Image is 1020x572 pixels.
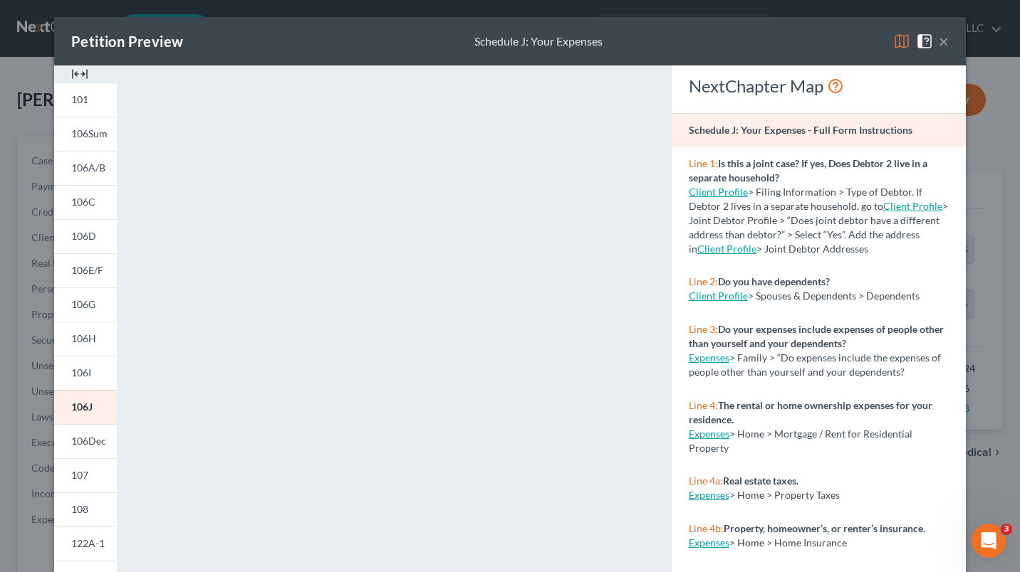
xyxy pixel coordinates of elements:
a: Client Profile [689,290,748,302]
span: > Home > Home Insurance [729,536,847,549]
div: Petition Preview [71,31,183,51]
span: > Home > Property Taxes [729,489,840,501]
span: 106Dec [71,435,106,447]
a: Expenses [689,489,729,501]
span: 122A-1 [71,537,105,549]
span: > Joint Debtor Addresses [697,243,868,255]
span: Line 4: [689,399,718,411]
span: Line 1: [689,157,718,169]
a: 101 [54,83,117,117]
span: 3 [1001,524,1012,535]
button: × [939,33,949,50]
span: > Filing Information > Type of Debtor. If Debtor 2 lives in a separate household, go to [689,186,922,212]
span: Line 2: [689,275,718,287]
span: 106Sum [71,127,108,139]
a: 122A-1 [54,526,117,561]
span: 101 [71,93,88,105]
span: 106E/F [71,264,103,276]
strong: Is this a joint case? If yes, Does Debtor 2 live in a separate household? [689,157,927,184]
a: 106Dec [54,424,117,458]
a: Expenses [689,536,729,549]
span: 106G [71,298,95,310]
a: 106E/F [54,253,117,287]
a: 106C [54,185,117,219]
a: 106H [54,322,117,356]
a: Client Profile [697,243,756,255]
span: Line 3: [689,323,718,335]
div: NextChapter Map [689,75,949,97]
strong: The rental or home ownership expenses for your residence. [689,399,932,425]
span: > Family > “Do expenses include the expenses of people other than yourself and your dependents? [689,351,941,378]
a: Expenses [689,428,729,440]
strong: Do you have dependents? [718,275,830,287]
div: Schedule J: Your Expenses [474,33,603,50]
a: Client Profile [689,186,748,198]
strong: Real estate taxes. [723,475,798,487]
span: 106A/B [71,161,105,174]
span: > Home > Mortgage / Rent for Residential Property [689,428,912,454]
img: help-close-5ba153eb36485ed6c1ea00a893f15db1cb9b99d6cae46e1a8edb6c62d00a1a76.svg [916,33,933,50]
span: 107 [71,469,88,481]
span: 106I [71,366,91,378]
iframe: Intercom live chat [972,524,1006,558]
a: Client Profile [883,200,942,212]
span: 106J [71,401,93,413]
span: Line 4a: [689,475,723,487]
span: Line 4b: [689,522,724,534]
a: 106D [54,219,117,253]
strong: Property, homeowner’s, or renter’s insurance. [724,522,925,534]
span: 108 [71,503,88,515]
a: 106A/B [54,151,117,185]
strong: Do your expenses include expenses of people other than yourself and your dependents? [689,323,944,349]
img: map-eea8200ae884c6f1103ae1953ef3d486a96c86aabb227e865a55264e3737af1f.svg [893,33,910,50]
a: 106J [54,390,117,424]
a: 106I [54,356,117,390]
a: 106G [54,287,117,322]
a: Expenses [689,351,729,364]
a: 106Sum [54,117,117,151]
strong: Schedule J: Your Expenses - Full Form Instructions [689,124,912,136]
span: > Joint Debtor Profile > “Does joint debtor have a different address than debtor?” > Select “Yes”... [689,200,948,255]
span: 106H [71,332,96,344]
span: 106C [71,196,95,208]
span: 106D [71,230,96,242]
span: > Spouses & Dependents > Dependents [748,290,920,302]
a: 107 [54,458,117,492]
img: expand-e0f6d898513216a626fdd78e52531dac95497ffd26381d4c15ee2fc46db09dca.svg [71,65,88,83]
a: 108 [54,492,117,526]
